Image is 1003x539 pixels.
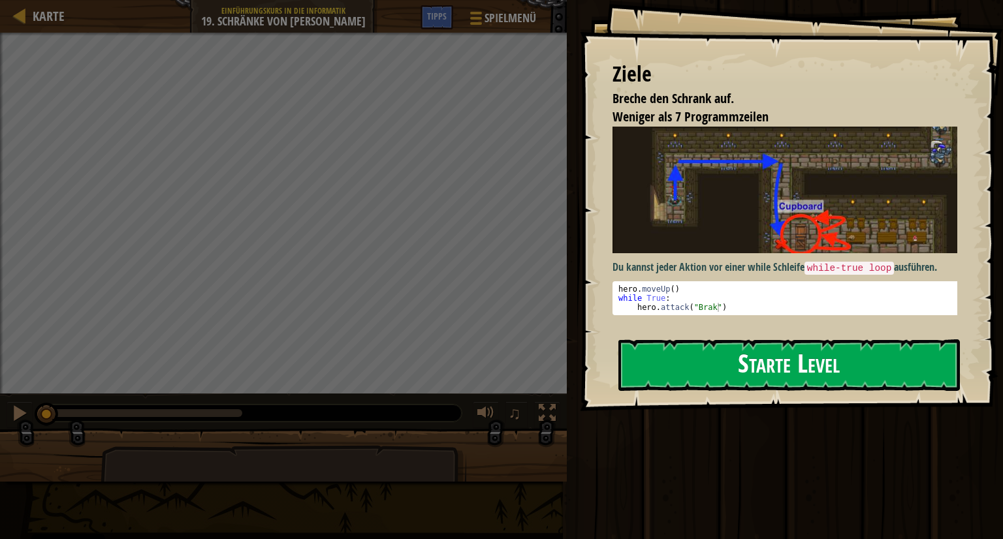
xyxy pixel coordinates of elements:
[505,401,528,428] button: ♫
[613,59,957,89] div: Ziele
[427,10,447,22] span: Tipps
[508,403,521,423] span: ♫
[618,339,960,391] button: Starte Level
[26,7,65,25] a: Karte
[613,127,967,253] img: Cupboards of kithgard
[534,401,560,428] button: Fullscreen umschalten
[485,10,536,27] span: Spielmenü
[613,260,967,275] p: Du kannst jeder Aktion vor einer while Schleife ausführen.
[473,401,499,428] button: Lautstärke anpassen
[613,108,769,125] span: Weniger als 7 Programmzeilen
[804,262,895,275] code: while-true loop
[596,108,954,127] li: Weniger als 7 Programmzeilen
[460,5,544,36] button: Spielmenü
[7,401,33,428] button: Ctrl + P: Pause
[613,89,734,107] span: Breche den Schrank auf.
[596,89,954,108] li: Breche den Schrank auf.
[33,7,65,25] span: Karte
